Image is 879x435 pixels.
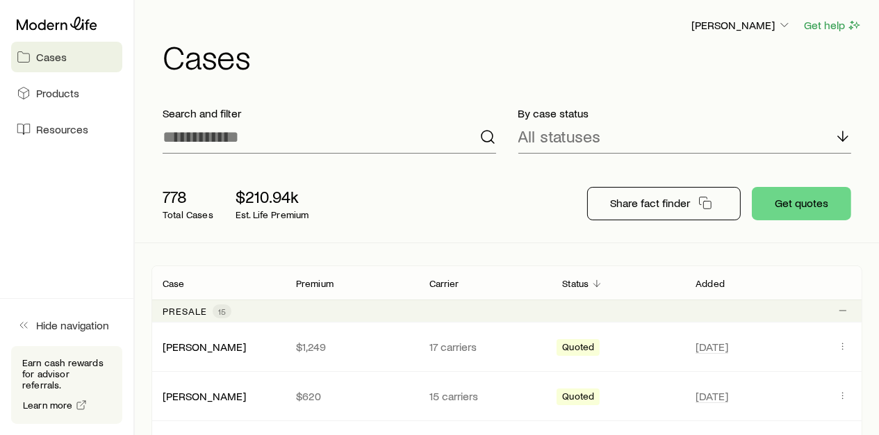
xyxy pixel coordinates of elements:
span: [DATE] [696,389,728,403]
p: $620 [296,389,407,403]
p: By case status [518,106,852,120]
p: Earn cash rewards for advisor referrals. [22,357,111,391]
span: [DATE] [696,340,728,354]
span: Quoted [562,391,594,405]
span: Products [36,86,79,100]
p: 17 carriers [429,340,541,354]
span: Hide navigation [36,318,109,332]
span: Resources [36,122,88,136]
button: Share fact finder [587,187,741,220]
p: Share fact finder [610,196,690,210]
h1: Cases [163,40,862,73]
span: Learn more [23,400,73,410]
a: [PERSON_NAME] [163,389,246,402]
p: All statuses [518,126,601,146]
div: Earn cash rewards for advisor referrals.Learn more [11,346,122,424]
p: $1,249 [296,340,407,354]
p: Presale [163,306,207,317]
p: Added [696,278,725,289]
a: Products [11,78,122,108]
p: 15 carriers [429,389,541,403]
a: [PERSON_NAME] [163,340,246,353]
p: Total Cases [163,209,213,220]
span: Quoted [562,341,594,356]
p: Carrier [429,278,459,289]
p: Est. Life Premium [236,209,309,220]
p: 778 [163,187,213,206]
button: Get quotes [752,187,851,220]
span: Cases [36,50,67,64]
button: Get help [803,17,862,33]
p: Status [562,278,589,289]
button: [PERSON_NAME] [691,17,792,34]
p: $210.94k [236,187,309,206]
p: Search and filter [163,106,496,120]
a: Resources [11,114,122,145]
div: [PERSON_NAME] [163,389,246,404]
p: Case [163,278,185,289]
div: [PERSON_NAME] [163,340,246,354]
p: Premium [296,278,334,289]
button: Hide navigation [11,310,122,340]
a: Cases [11,42,122,72]
span: 15 [218,306,226,317]
p: [PERSON_NAME] [691,18,791,32]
